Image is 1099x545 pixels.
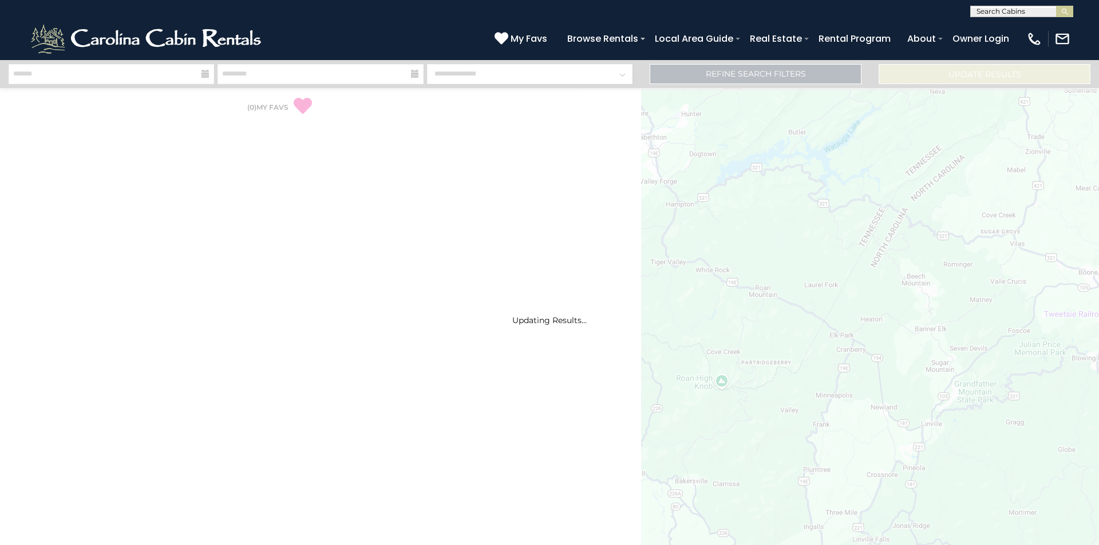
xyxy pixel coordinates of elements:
img: mail-regular-white.png [1054,31,1070,47]
a: Local Area Guide [649,29,739,49]
a: Rental Program [813,29,896,49]
a: Real Estate [744,29,808,49]
a: About [902,29,942,49]
a: Owner Login [947,29,1015,49]
a: Browse Rentals [562,29,644,49]
img: White-1-2.png [29,22,266,56]
img: phone-regular-white.png [1026,31,1042,47]
span: My Favs [511,31,547,46]
a: My Favs [495,31,550,46]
